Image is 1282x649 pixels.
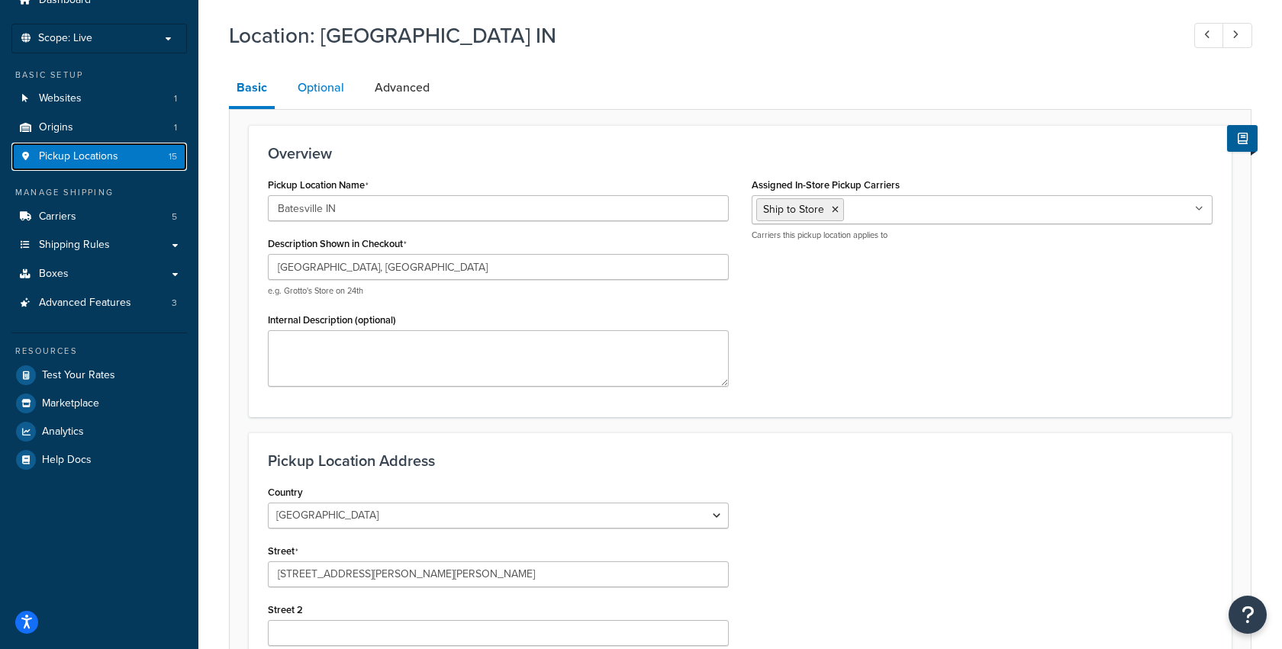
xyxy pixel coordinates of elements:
h3: Pickup Location Address [268,452,1213,469]
span: Analytics [42,426,84,439]
a: Pickup Locations15 [11,143,187,171]
span: 5 [172,210,177,223]
label: Internal Description (optional) [268,314,396,326]
span: Test Your Rates [42,369,115,382]
li: Origins [11,114,187,142]
a: Websites1 [11,85,187,113]
span: Origins [39,121,73,134]
div: Manage Shipping [11,186,187,199]
a: Advanced [367,69,437,106]
h3: Overview [268,145,1213,162]
span: 1 [174,121,177,134]
button: Open Resource Center [1229,596,1267,634]
a: Analytics [11,418,187,445]
span: Ship to Store [763,201,824,217]
label: Pickup Location Name [268,179,369,191]
span: 15 [169,150,177,163]
button: Show Help Docs [1227,125,1258,152]
a: Advanced Features3 [11,289,187,317]
span: Shipping Rules [39,239,110,252]
span: Boxes [39,268,69,281]
a: Carriers5 [11,203,187,231]
div: Resources [11,345,187,358]
span: Pickup Locations [39,150,118,163]
a: Marketplace [11,390,187,417]
label: Description Shown in Checkout [268,238,407,250]
span: 1 [174,92,177,105]
a: Shipping Rules [11,231,187,259]
p: e.g. Grotto's Store on 24th [268,285,729,297]
a: Boxes [11,260,187,288]
span: Carriers [39,210,76,223]
span: Advanced Features [39,297,131,310]
a: Next Record [1222,23,1252,48]
span: Websites [39,92,82,105]
div: Basic Setup [11,69,187,82]
a: Basic [229,69,275,109]
span: Help Docs [42,454,92,467]
span: Marketplace [42,397,99,410]
label: Country [268,487,303,498]
li: Websites [11,85,187,113]
label: Street [268,545,298,557]
a: Origins1 [11,114,187,142]
li: Pickup Locations [11,143,187,171]
label: Street 2 [268,604,303,615]
li: Carriers [11,203,187,231]
h1: Location: [GEOGRAPHIC_DATA] IN [229,21,1166,50]
span: 3 [172,297,177,310]
a: Optional [290,69,352,106]
a: Previous Record [1194,23,1224,48]
span: Scope: Live [38,32,92,45]
a: Test Your Rates [11,361,187,389]
label: Assigned In-Store Pickup Carriers [752,179,900,191]
a: Help Docs [11,446,187,474]
li: Advanced Features [11,289,187,317]
p: Carriers this pickup location applies to [752,230,1213,241]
